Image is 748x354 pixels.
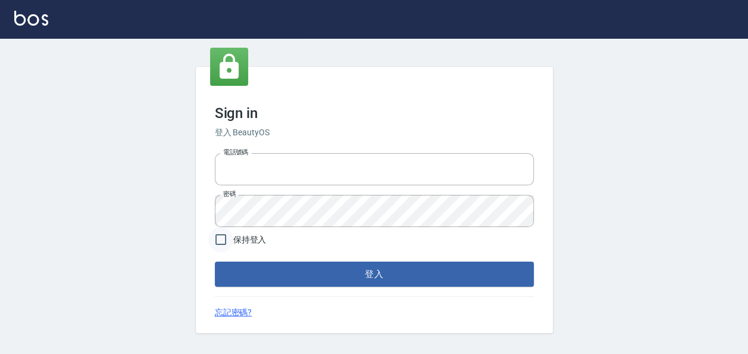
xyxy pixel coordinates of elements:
[223,190,236,198] label: 密碼
[215,105,534,122] h3: Sign in
[215,126,534,139] h6: 登入 BeautyOS
[14,11,48,26] img: Logo
[223,148,248,157] label: 電話號碼
[233,234,267,246] span: 保持登入
[215,262,534,287] button: 登入
[215,306,252,319] a: 忘記密碼?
